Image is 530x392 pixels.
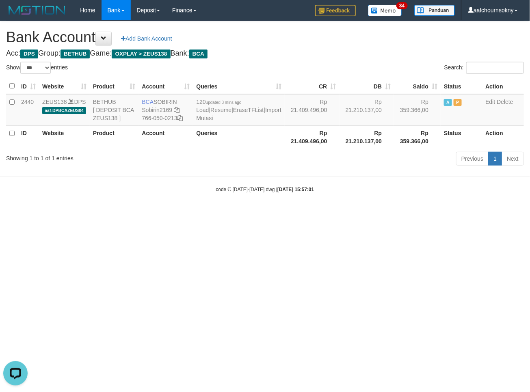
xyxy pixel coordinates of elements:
td: Rp 359.366,00 [394,94,441,126]
th: Action [482,78,524,94]
th: DB: activate to sort column ascending [340,78,394,94]
td: Rp 21.210.137,00 [340,94,394,126]
th: Account: activate to sort column ascending [138,78,193,94]
div: Showing 1 to 1 of 1 entries [6,151,215,162]
th: Status [441,125,482,149]
a: Add Bank Account [116,32,177,45]
button: Open LiveChat chat widget [3,3,28,28]
th: Rp 359.366,00 [394,125,441,149]
a: Resume [210,107,231,113]
span: updated 3 mins ago [206,100,242,105]
th: Queries: activate to sort column ascending [193,78,284,94]
th: Account [138,125,193,149]
th: ID: activate to sort column ascending [18,78,39,94]
th: Website: activate to sort column ascending [39,78,90,94]
th: Status [441,78,482,94]
a: Copy Sobirin2169 to clipboard [174,107,180,113]
span: | | | [196,99,281,121]
a: Import Mutasi [196,107,281,121]
img: MOTION_logo.png [6,4,68,16]
a: Edit [485,99,495,105]
a: EraseTFList [233,107,264,113]
span: aaf-DPBCAZEUS04 [42,107,86,114]
span: DPS [20,50,38,58]
th: Product [90,125,139,149]
a: Previous [456,152,489,166]
span: 34 [396,2,407,9]
small: code © [DATE]-[DATE] dwg | [216,187,314,192]
label: Search: [444,62,524,74]
td: Rp 21.409.496,00 [285,94,340,126]
img: Button%20Memo.svg [368,5,402,16]
span: OXPLAY > ZEUS138 [112,50,170,58]
th: Action [482,125,524,149]
th: Rp 21.409.496,00 [285,125,340,149]
span: Paused [454,99,462,106]
span: Active [444,99,452,106]
a: 1 [488,152,502,166]
a: Next [502,152,524,166]
h4: Acc: Group: Game: Bank: [6,50,524,58]
label: Show entries [6,62,68,74]
span: BCA [189,50,208,58]
img: panduan.png [414,5,455,16]
a: ZEUS138 [42,99,67,105]
span: BCA [142,99,154,105]
th: Website [39,125,90,149]
a: Load [196,107,209,113]
td: 2440 [18,94,39,126]
td: SOBIRIN 766-050-0213 [138,94,193,126]
th: Queries [193,125,284,149]
th: ID [18,125,39,149]
img: Feedback.jpg [315,5,356,16]
a: Sobirin2169 [142,107,172,113]
strong: [DATE] 15:57:01 [277,187,314,192]
td: DPS [39,94,90,126]
th: CR: activate to sort column ascending [285,78,340,94]
span: BETHUB [61,50,90,58]
th: Saldo: activate to sort column ascending [394,78,441,94]
th: Rp 21.210.137,00 [340,125,394,149]
span: 120 [196,99,241,105]
select: Showentries [20,62,51,74]
a: Delete [497,99,513,105]
h1: Bank Account [6,29,524,45]
th: Product: activate to sort column ascending [90,78,139,94]
td: BETHUB [ DEPOSIT BCA ZEUS138 ] [90,94,139,126]
a: Copy 7660500213 to clipboard [177,115,183,121]
input: Search: [466,62,524,74]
